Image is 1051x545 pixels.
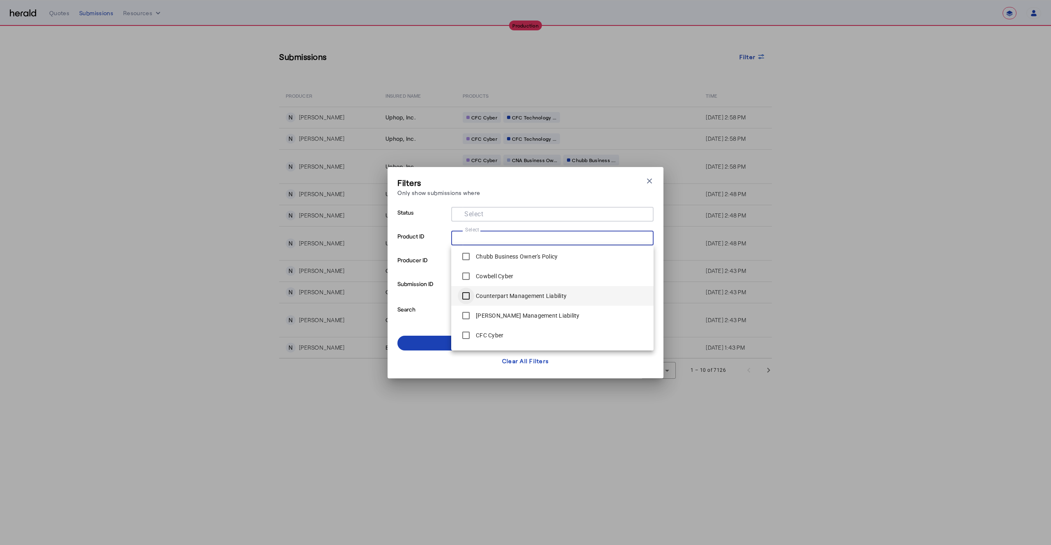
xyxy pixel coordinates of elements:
[474,292,567,300] label: Counterpart Management Liability
[474,272,513,280] label: Cowbell Cyber
[465,227,480,232] mat-label: Select
[397,304,448,329] p: Search
[474,252,558,261] label: Chubb Business Owner's Policy
[397,354,654,369] button: Clear All Filters
[502,357,549,365] div: Clear All Filters
[458,232,647,242] mat-chip-grid: Selection
[397,177,480,188] h3: Filters
[397,207,448,231] p: Status
[397,278,448,304] p: Submission ID
[458,208,647,218] mat-chip-grid: Selection
[464,210,483,218] mat-label: Select
[397,254,448,278] p: Producer ID
[474,311,580,320] label: [PERSON_NAME] Management Liability
[397,336,654,350] button: Apply Filters
[397,231,448,254] p: Product ID
[474,331,503,339] label: CFC Cyber
[397,188,480,197] p: Only show submissions where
